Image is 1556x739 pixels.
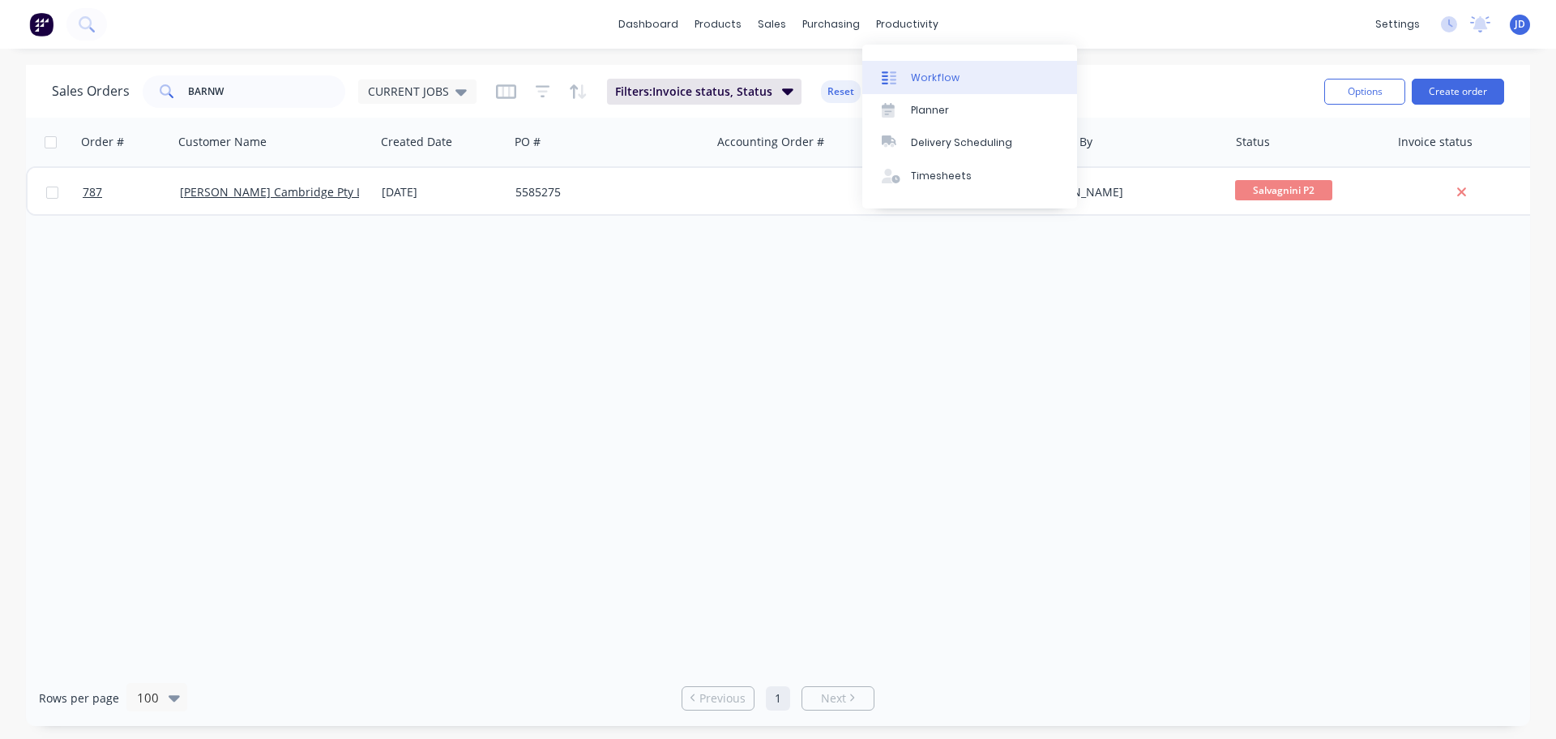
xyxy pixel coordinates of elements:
span: JD [1515,17,1525,32]
div: sales [750,12,794,37]
div: Accounting Order # [717,134,824,150]
div: PO # [515,134,541,150]
div: Workflow [911,71,960,85]
div: productivity [868,12,947,37]
div: Order # [81,134,124,150]
a: Previous page [682,690,754,707]
div: Status [1236,134,1270,150]
input: Search... [188,75,346,108]
div: Timesheets [911,169,972,183]
div: [PERSON_NAME] [1032,184,1212,200]
div: settings [1367,12,1428,37]
span: Filters: Invoice status, Status [615,84,772,100]
span: Rows per page [39,690,119,707]
span: Previous [699,690,746,707]
div: Customer Name [178,134,267,150]
a: Page 1 is your current page [766,686,790,711]
a: Planner [862,94,1077,127]
a: Delivery Scheduling [862,127,1077,159]
div: [DATE] [382,184,502,200]
div: Delivery Scheduling [911,135,1012,150]
button: Options [1324,79,1405,105]
div: purchasing [794,12,868,37]
span: Next [821,690,846,707]
div: Invoice status [1398,134,1473,150]
a: Next page [802,690,874,707]
a: Timesheets [862,160,1077,192]
h1: Sales Orders [52,84,130,99]
a: [PERSON_NAME] Cambridge Pty Ltd [180,184,374,200]
button: Reset [821,80,861,103]
span: 787 [83,184,102,200]
div: 5585275 [515,184,695,200]
button: Filters:Invoice status, Status [607,79,802,105]
div: products [686,12,750,37]
span: Salvagnini P2 [1235,180,1332,200]
button: Create order [1412,79,1504,105]
a: 787 [83,168,180,217]
a: Workflow [862,61,1077,93]
img: Factory [29,12,53,37]
div: Created Date [381,134,452,150]
span: CURRENT JOBS [368,83,449,100]
div: Planner [911,103,949,118]
ul: Pagination [675,686,881,711]
a: dashboard [610,12,686,37]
